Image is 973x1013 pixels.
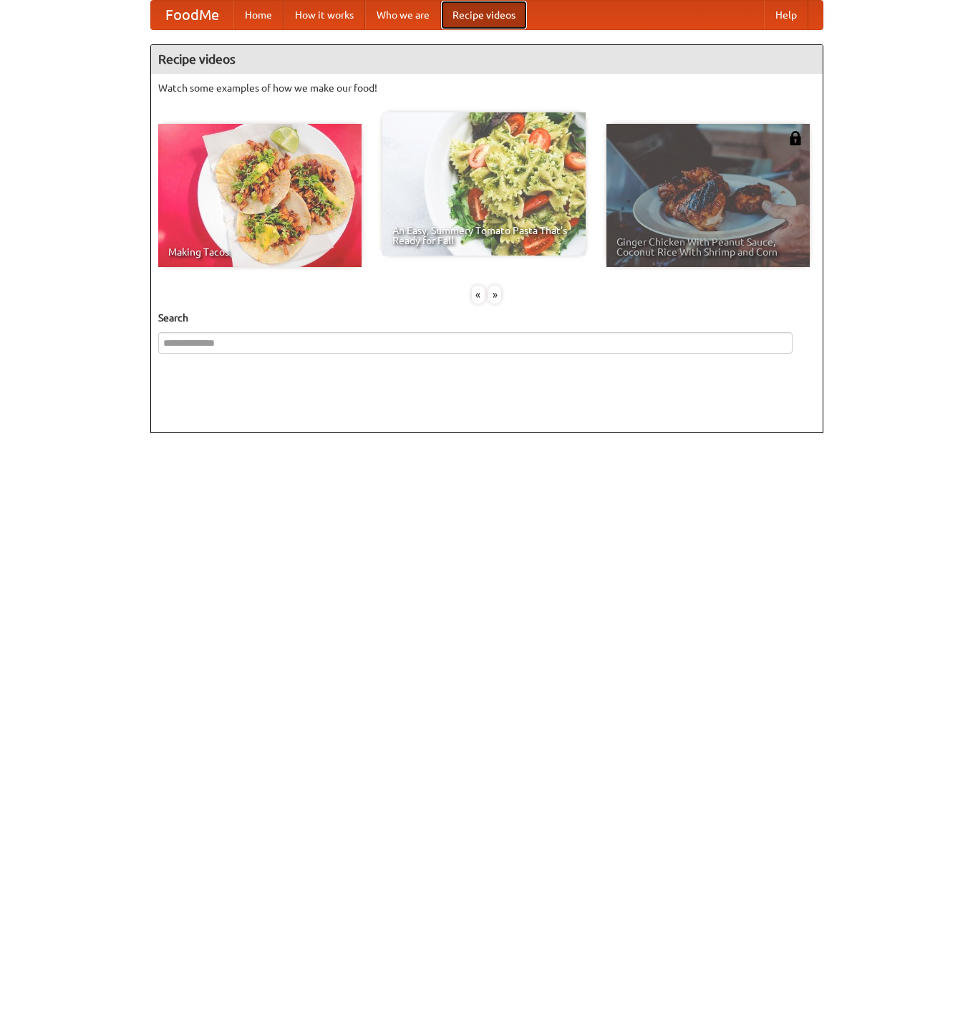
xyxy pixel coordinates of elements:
a: Who we are [365,1,441,29]
a: Help [764,1,808,29]
p: Watch some examples of how we make our food! [158,81,815,95]
a: An Easy, Summery Tomato Pasta That's Ready for Fall [382,112,586,256]
span: Making Tacos [168,247,352,257]
a: FoodMe [151,1,233,29]
h5: Search [158,311,815,325]
a: How it works [284,1,365,29]
h4: Recipe videos [151,45,823,74]
a: Home [233,1,284,29]
div: « [472,286,485,304]
span: An Easy, Summery Tomato Pasta That's Ready for Fall [392,226,576,246]
a: Making Tacos [158,124,362,267]
a: Recipe videos [441,1,527,29]
img: 483408.png [788,131,803,145]
div: » [488,286,501,304]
